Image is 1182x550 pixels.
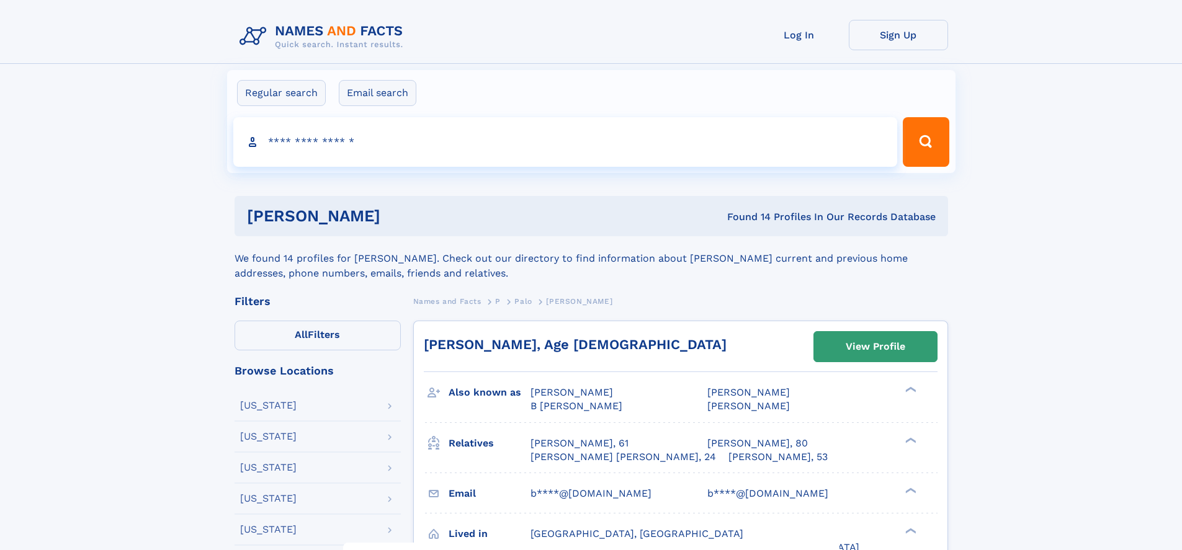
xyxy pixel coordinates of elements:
[295,329,308,340] span: All
[546,297,612,306] span: [PERSON_NAME]
[531,386,613,398] span: [PERSON_NAME]
[902,436,917,444] div: ❯
[235,236,948,281] div: We found 14 profiles for [PERSON_NAME]. Check out our directory to find information about [PERSON...
[240,494,297,503] div: [US_STATE]
[707,437,808,450] a: [PERSON_NAME], 80
[514,293,532,309] a: Palo
[240,401,297,410] div: [US_STATE]
[240,432,297,441] div: [US_STATE]
[531,437,629,450] a: [PERSON_NAME], 61
[903,117,949,167] button: Search Button
[240,525,297,534] div: [US_STATE]
[846,332,905,361] div: View Profile
[449,483,531,504] h3: Email
[247,208,554,224] h1: [PERSON_NAME]
[495,293,501,309] a: P
[237,80,326,106] label: Regular search
[233,117,898,167] input: search input
[449,523,531,544] h3: Lived in
[707,386,790,398] span: [PERSON_NAME]
[449,433,531,454] h3: Relatives
[495,297,501,306] span: P
[339,80,416,106] label: Email search
[240,463,297,472] div: [US_STATE]
[531,528,743,539] span: [GEOGRAPHIC_DATA], [GEOGRAPHIC_DATA]
[902,526,917,534] div: ❯
[531,450,716,464] a: [PERSON_NAME] [PERSON_NAME], 24
[750,20,849,50] a: Log In
[707,400,790,412] span: [PERSON_NAME]
[531,400,622,412] span: B [PERSON_NAME]
[849,20,948,50] a: Sign Up
[553,210,936,224] div: Found 14 Profiles In Our Records Database
[514,297,532,306] span: Palo
[235,296,401,307] div: Filters
[902,386,917,394] div: ❯
[424,337,727,352] a: [PERSON_NAME], Age [DEMOGRAPHIC_DATA]
[728,450,828,464] a: [PERSON_NAME], 53
[235,365,401,376] div: Browse Locations
[449,382,531,403] h3: Also known as
[235,20,413,53] img: Logo Names and Facts
[235,321,401,350] label: Filters
[814,332,937,361] a: View Profile
[902,486,917,494] div: ❯
[413,293,481,309] a: Names and Facts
